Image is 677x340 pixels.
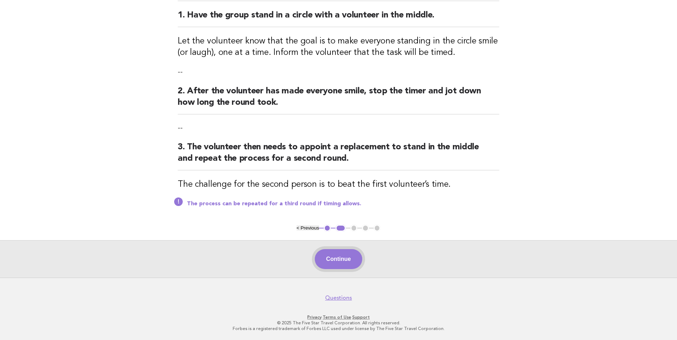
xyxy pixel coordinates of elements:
h2: 1. Have the group stand in a circle with a volunteer in the middle. [178,10,499,27]
a: Questions [325,294,352,302]
p: Forbes is a registered trademark of Forbes LLC used under license by The Five Star Travel Corpora... [120,326,557,331]
button: < Previous [297,225,319,231]
a: Support [352,315,370,320]
p: The process can be repeated for a third round if timing allows. [187,200,499,207]
p: -- [178,123,499,133]
h3: The challenge for the second person is to beat the first volunteer’s time. [178,179,499,190]
p: -- [178,67,499,77]
h2: 2. After the volunteer has made everyone smile, stop the timer and jot down how long the round took. [178,86,499,114]
h2: 3. The volunteer then needs to appoint a replacement to stand in the middle and repeat the proces... [178,141,499,170]
button: Continue [315,249,362,269]
p: · · [120,314,557,320]
p: © 2025 The Five Star Travel Corporation. All rights reserved. [120,320,557,326]
button: 2 [335,225,346,232]
button: 1 [324,225,331,232]
h3: Let the volunteer know that the goal is to make everyone standing in the circle smile (or laugh),... [178,36,499,58]
a: Privacy [307,315,322,320]
a: Terms of Use [323,315,351,320]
